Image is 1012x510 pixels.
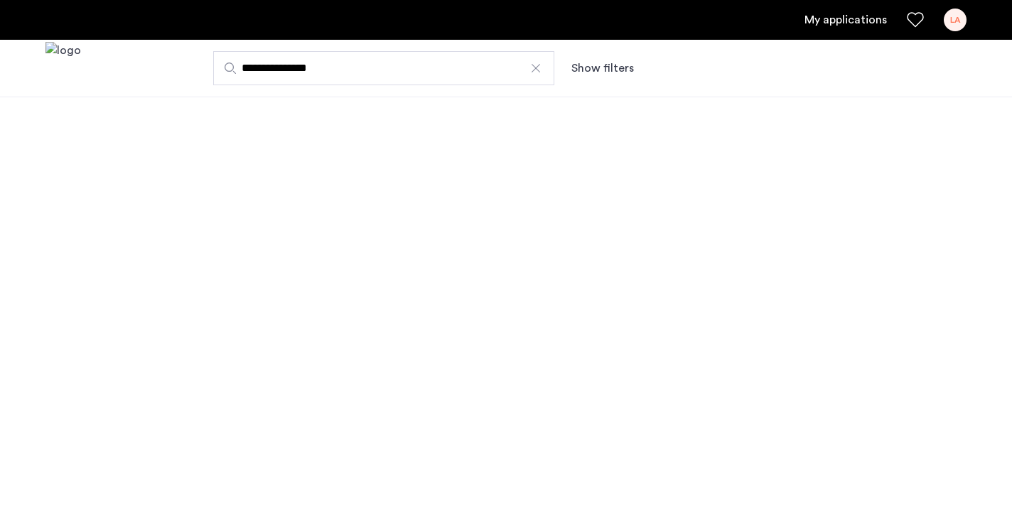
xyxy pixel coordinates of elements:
[804,11,887,28] a: My application
[571,60,634,77] button: Show or hide filters
[907,11,924,28] a: Favorites
[213,51,554,85] input: Apartment Search
[944,9,967,31] div: LA
[45,42,81,95] a: Cazamio logo
[45,42,81,95] img: logo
